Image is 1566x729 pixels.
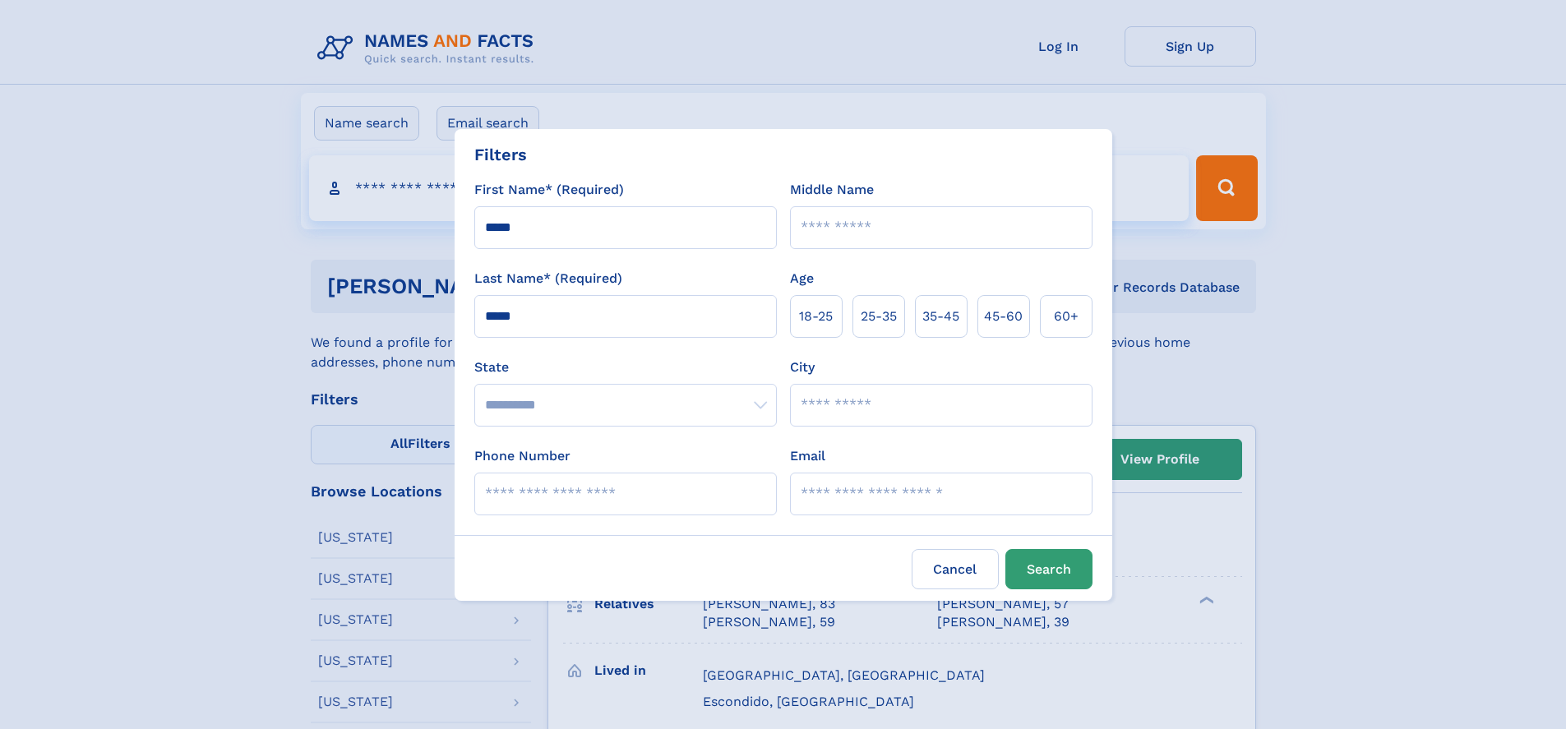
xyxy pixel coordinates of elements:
label: Cancel [912,549,999,589]
span: 45‑60 [984,307,1023,326]
span: 25‑35 [861,307,897,326]
label: City [790,358,815,377]
span: 18‑25 [799,307,833,326]
span: 35‑45 [922,307,959,326]
button: Search [1005,549,1093,589]
label: Middle Name [790,180,874,200]
label: Email [790,446,825,466]
div: Filters [474,142,527,167]
label: First Name* (Required) [474,180,624,200]
label: Phone Number [474,446,571,466]
label: Age [790,269,814,288]
span: 60+ [1054,307,1079,326]
label: State [474,358,777,377]
label: Last Name* (Required) [474,269,622,288]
